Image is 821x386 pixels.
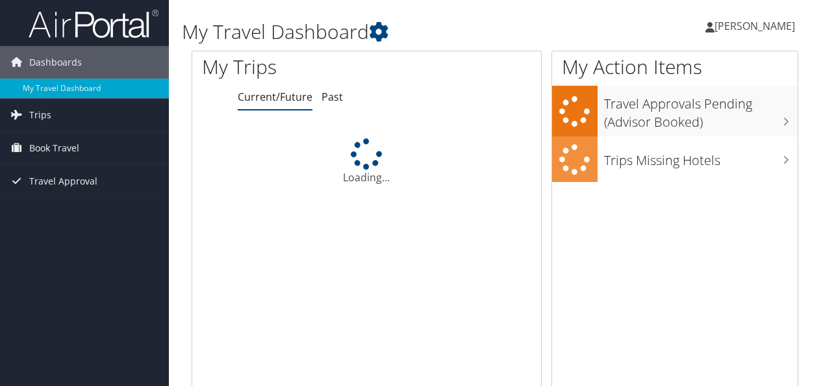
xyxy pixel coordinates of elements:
a: Trips Missing Hotels [552,136,798,183]
h3: Travel Approvals Pending (Advisor Booked) [604,88,798,131]
a: [PERSON_NAME] [705,6,808,45]
h3: Trips Missing Hotels [604,145,798,170]
span: [PERSON_NAME] [714,19,795,33]
h1: My Action Items [552,53,798,81]
a: Past [322,90,343,104]
span: Dashboards [29,46,82,79]
span: Travel Approval [29,165,97,198]
div: Loading... [192,138,541,185]
img: airportal-logo.png [29,8,158,39]
a: Travel Approvals Pending (Advisor Booked) [552,86,798,136]
span: Trips [29,99,51,131]
h1: My Trips [202,53,386,81]
h1: My Travel Dashboard [182,18,600,45]
span: Book Travel [29,132,79,164]
a: Current/Future [238,90,312,104]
